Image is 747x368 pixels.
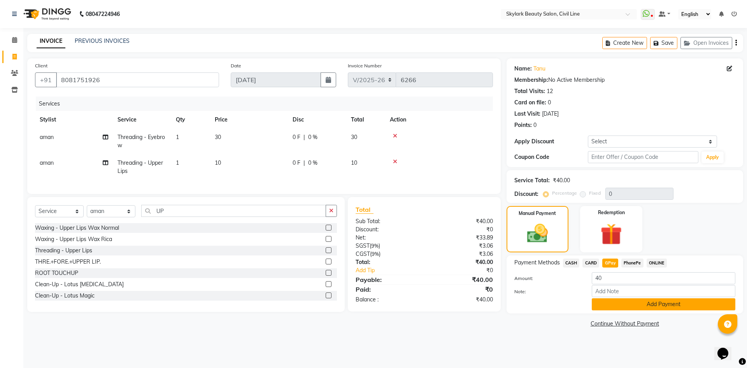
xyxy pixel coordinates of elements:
div: Discount: [514,190,538,198]
span: 9% [371,243,379,249]
div: Threading - Upper Lips [35,247,92,255]
th: Action [385,111,493,129]
th: Stylist [35,111,113,129]
div: Waxing - Upper Lips Wax Normal [35,224,119,232]
button: Open Invoices [680,37,732,49]
div: ₹0 [424,225,498,234]
div: Coupon Code [514,153,588,161]
span: Threading - Upper Lips [117,159,163,174]
span: aman [40,159,54,166]
div: ( ) [350,250,424,258]
button: +91 [35,72,57,87]
div: 12 [547,87,553,95]
span: | [303,159,305,167]
label: Invoice Number [348,62,382,69]
div: Services [36,97,499,111]
div: 0 [533,121,537,129]
div: ₹3.06 [424,250,498,258]
th: Price [210,111,288,129]
label: Percentage [552,190,577,197]
label: Amount: [509,275,586,282]
span: 1 [176,159,179,166]
span: 30 [351,134,357,141]
div: Name: [514,65,532,73]
button: Apply [701,151,724,163]
div: ₹40.00 [424,296,498,304]
th: Qty [171,111,210,129]
div: Card on file: [514,99,546,107]
a: Add Tip [350,266,437,275]
input: Enter Offer / Coupon Code [588,151,698,163]
span: GPay [602,259,618,268]
label: Manual Payment [519,210,556,217]
div: Last Visit: [514,110,540,118]
div: ( ) [350,242,424,250]
span: 0 % [308,159,317,167]
span: SGST [356,242,370,249]
span: ONLINE [647,259,667,268]
div: ₹40.00 [424,217,498,225]
label: Client [35,62,47,69]
span: 0 F [293,133,300,141]
div: Total Visits: [514,87,545,95]
iframe: chat widget [714,337,739,360]
span: PhonePe [621,259,644,268]
span: CARD [582,259,599,268]
th: Disc [288,111,346,129]
div: 0 [548,99,551,107]
div: Clean-Up - Lotus Magic [35,292,95,300]
div: THRE.+FORE.+UPPER LIP. [35,258,101,266]
div: Net: [350,234,424,242]
span: | [303,133,305,141]
div: Clean-Up - Lotus [MEDICAL_DATA] [35,280,124,289]
span: aman [40,134,54,141]
div: No Active Membership [514,76,735,84]
div: Balance : [350,296,424,304]
div: ₹0 [437,266,498,275]
th: Total [346,111,385,129]
div: ₹33.89 [424,234,498,242]
input: Search or Scan [141,205,326,217]
div: ₹40.00 [424,275,498,284]
div: Points: [514,121,532,129]
span: 0 F [293,159,300,167]
img: _gift.svg [594,221,629,248]
div: ₹40.00 [553,176,570,185]
a: Tanu [533,65,545,73]
div: [DATE] [542,110,559,118]
label: Note: [509,288,586,295]
div: ₹0 [424,285,498,294]
div: Payable: [350,275,424,284]
div: Paid: [350,285,424,294]
input: Amount [592,272,735,284]
span: 0 % [308,133,317,141]
div: ROOT TOUCHUP [35,269,78,277]
button: Save [650,37,677,49]
div: ₹40.00 [424,258,498,266]
input: Add Note [592,285,735,297]
img: logo [20,3,73,25]
div: Service Total: [514,176,550,185]
div: Apply Discount [514,137,588,146]
b: 08047224946 [86,3,120,25]
span: Threading - Eyebrow [117,134,165,149]
a: INVOICE [37,34,65,48]
label: Date [231,62,241,69]
button: Add Payment [592,298,735,310]
label: Redemption [598,209,625,216]
th: Service [113,111,171,129]
button: Create New [602,37,647,49]
span: 10 [215,159,221,166]
div: ₹3.06 [424,242,498,250]
div: Membership: [514,76,548,84]
span: CASH [563,259,580,268]
span: Payment Methods [514,259,560,267]
div: Discount: [350,225,424,234]
span: 9% [372,251,379,257]
label: Fixed [589,190,601,197]
span: Total [356,206,373,214]
span: 10 [351,159,357,166]
a: Continue Without Payment [508,320,742,328]
span: 1 [176,134,179,141]
div: Waxing - Upper Lips Wax Rica [35,235,112,243]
